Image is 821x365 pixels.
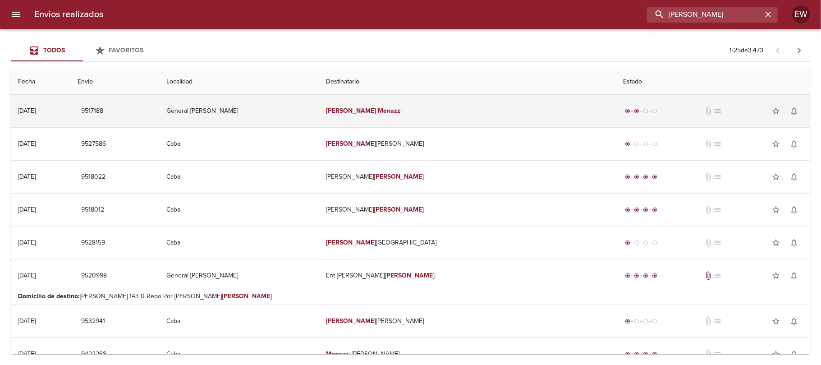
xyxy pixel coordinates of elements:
span: notifications_none [789,350,798,359]
span: radio_button_checked [625,240,630,245]
button: 9528159 [78,235,109,251]
td: General [PERSON_NAME] [159,259,319,292]
span: notifications_none [789,317,798,326]
div: Entregado [623,205,659,214]
div: [DATE] [18,272,36,279]
td: Ent [PERSON_NAME] [319,259,616,292]
button: 9422268 [78,346,110,363]
span: radio_button_checked [652,351,657,357]
span: radio_button_unchecked [634,319,639,324]
span: radio_button_checked [625,174,630,180]
th: Destinatario [319,69,616,95]
td: General [PERSON_NAME] [159,95,319,127]
span: radio_button_unchecked [643,319,648,324]
div: [DATE] [18,140,36,148]
span: No tiene pedido asociado [713,271,722,280]
button: Activar notificaciones [785,201,803,219]
td: [PERSON_NAME] [319,305,616,337]
div: Entregado [623,172,659,181]
input: buscar [647,7,762,23]
p: [PERSON_NAME] 143 0 Repo Por [PERSON_NAME] [18,292,803,301]
button: Activar notificaciones [785,135,803,153]
div: Generado [623,317,659,326]
span: star_border [771,205,780,214]
span: star_border [771,271,780,280]
span: star_border [771,172,780,181]
em: [PERSON_NAME] [326,140,376,148]
span: No tiene documentos adjuntos [704,106,713,116]
span: star_border [771,350,780,359]
span: No tiene documentos adjuntos [704,172,713,181]
span: No tiene documentos adjuntos [704,350,713,359]
span: Tiene documentos adjuntos [704,271,713,280]
span: radio_button_unchecked [634,141,639,147]
span: radio_button_unchecked [643,108,648,114]
th: Localidad [159,69,319,95]
span: 9527586 [81,139,106,150]
span: radio_button_unchecked [643,240,648,245]
span: radio_button_checked [652,207,657,213]
span: radio_button_unchecked [652,141,657,147]
span: star_border [771,106,780,116]
div: [DATE] [18,173,36,180]
td: [PERSON_NAME] [319,161,616,193]
button: 9532941 [78,313,109,330]
button: Agregar a favoritos [767,102,785,120]
span: star_border [771,317,780,326]
button: Agregar a favoritos [767,234,785,252]
button: 9527586 [78,136,110,152]
span: No tiene pedido asociado [713,205,722,214]
span: radio_button_checked [643,273,648,278]
th: Envio [70,69,159,95]
button: Agregar a favoritos [767,345,785,363]
td: [PERSON_NAME] [319,194,616,226]
span: No tiene pedido asociado [713,350,722,359]
span: No tiene pedido asociado [713,317,722,326]
div: EW [792,5,810,23]
em: [PERSON_NAME] [326,317,376,325]
div: Abrir información de usuario [792,5,810,23]
button: Activar notificaciones [785,267,803,285]
button: Activar notificaciones [785,345,803,363]
button: 9517188 [78,103,107,120]
td: i [319,95,616,127]
button: Agregar a favoritos [767,135,785,153]
span: radio_button_checked [634,207,639,213]
span: notifications_none [789,271,798,280]
em: Menazz [378,107,400,115]
span: Favoritos [109,46,144,54]
button: Agregar a favoritos [767,168,785,186]
em: [PERSON_NAME] [374,206,424,213]
button: Activar notificaciones [785,312,803,330]
span: No tiene documentos adjuntos [704,317,713,326]
span: radio_button_checked [625,319,630,324]
div: Tabs Envios [11,40,155,61]
span: notifications_none [789,139,798,148]
em: [PERSON_NAME] [385,272,435,279]
span: 9520998 [81,270,107,282]
span: radio_button_checked [643,351,648,357]
button: Activar notificaciones [785,234,803,252]
span: No tiene documentos adjuntos [704,238,713,247]
span: Todos [43,46,65,54]
td: Caba [159,128,319,160]
span: radio_button_checked [634,351,639,357]
em: [PERSON_NAME] [326,239,376,246]
b: Domicilio de destino : [18,292,80,300]
span: radio_button_unchecked [652,319,657,324]
span: radio_button_checked [643,174,648,180]
span: No tiene documentos adjuntos [704,139,713,148]
p: 1 - 25 de 3.473 [729,46,763,55]
span: radio_button_checked [625,273,630,278]
span: 9528159 [81,237,105,249]
button: Activar notificaciones [785,168,803,186]
div: Entregado [623,350,659,359]
span: radio_button_checked [634,108,639,114]
span: No tiene pedido asociado [713,106,722,116]
div: Generado [623,238,659,247]
span: 9517188 [81,106,103,117]
span: radio_button_checked [625,207,630,213]
td: Caba [159,226,319,259]
div: [DATE] [18,350,36,358]
button: Agregar a favoritos [767,312,785,330]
